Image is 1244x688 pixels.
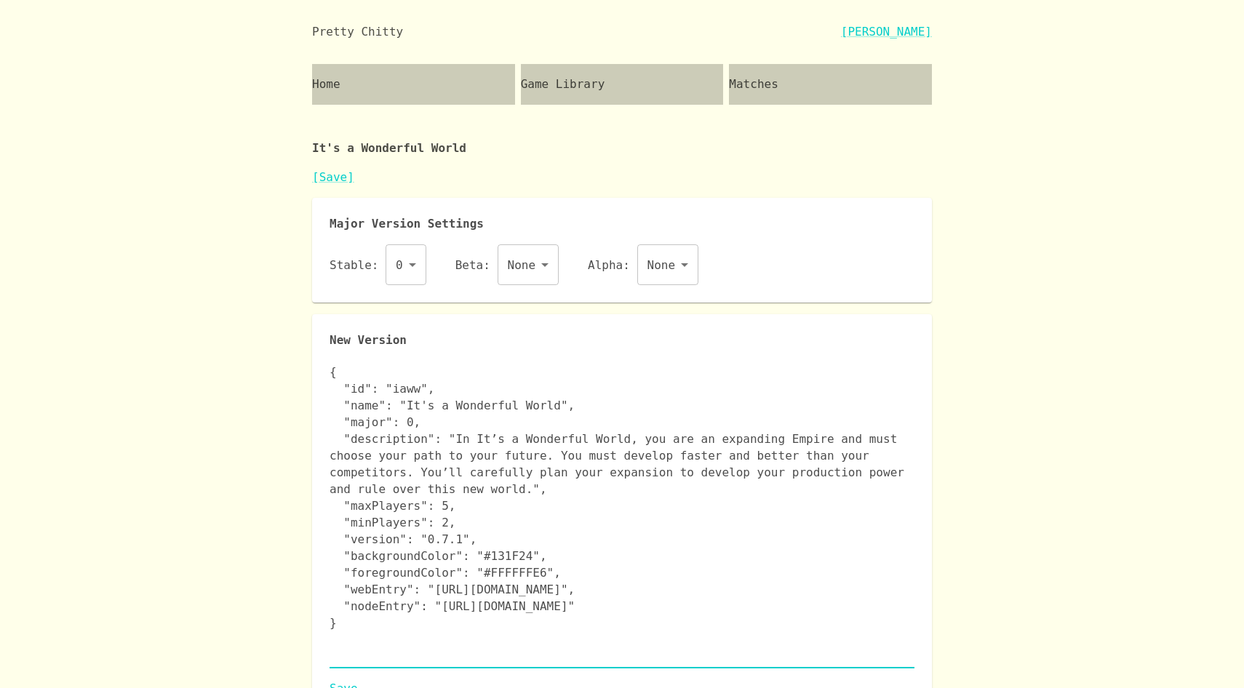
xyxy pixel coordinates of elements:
[330,364,914,665] textarea: { "id": "iaww", "name": "It's a Wonderful World", "major": 0, "description": "In It’s a Wonderful...
[312,116,932,169] p: It's a Wonderful World
[521,64,724,105] a: Game Library
[455,244,559,285] div: Beta:
[386,244,426,285] div: 0
[312,64,515,105] a: Home
[841,23,932,41] a: [PERSON_NAME]
[330,215,914,233] p: Major Version Settings
[330,244,426,285] div: Stable:
[498,244,559,285] div: None
[729,64,932,105] a: Matches
[312,170,354,184] a: [Save]
[312,23,403,41] div: Pretty Chitty
[637,244,699,285] div: None
[588,244,698,285] div: Alpha:
[330,332,914,349] p: New Version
